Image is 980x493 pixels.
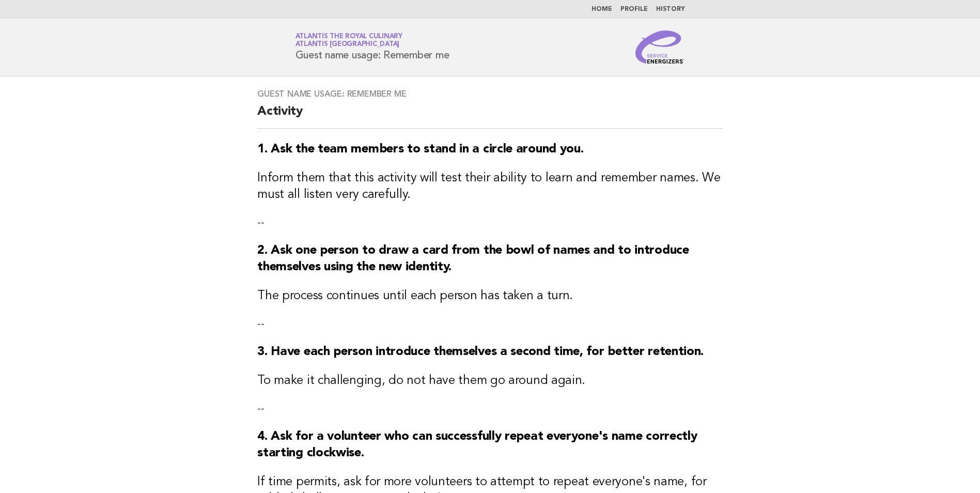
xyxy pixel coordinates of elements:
[656,6,685,12] a: History
[635,30,685,64] img: Service Energizers
[257,244,689,273] strong: 2. Ask one person to draw a card from the bowl of names and to introduce themselves using the new...
[257,103,723,129] h2: Activity
[257,430,697,459] strong: 4. Ask for a volunteer who can successfully repeat everyone's name correctly starting clockwise.
[257,89,723,99] h3: Guest name usage: Remember me
[592,6,612,12] a: Home
[257,215,723,230] p: --
[257,288,723,304] h3: The process continues until each person has taken a turn.
[295,34,449,60] h1: Guest name usage: Remember me
[257,317,723,331] p: --
[620,6,648,12] a: Profile
[257,346,704,358] strong: 3. Have each person introduce themselves a second time, for better retention.
[257,143,583,156] strong: 1. Ask the team members to stand in a circle around you.
[257,402,723,416] p: --
[257,170,723,203] h3: Inform them that this activity will test their ability to learn and remember names. We must all l...
[295,33,402,48] a: Atlantis the Royal CulinaryAtlantis [GEOGRAPHIC_DATA]
[257,373,723,389] h3: To make it challenging, do not have them go around again.
[295,41,400,48] span: Atlantis [GEOGRAPHIC_DATA]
